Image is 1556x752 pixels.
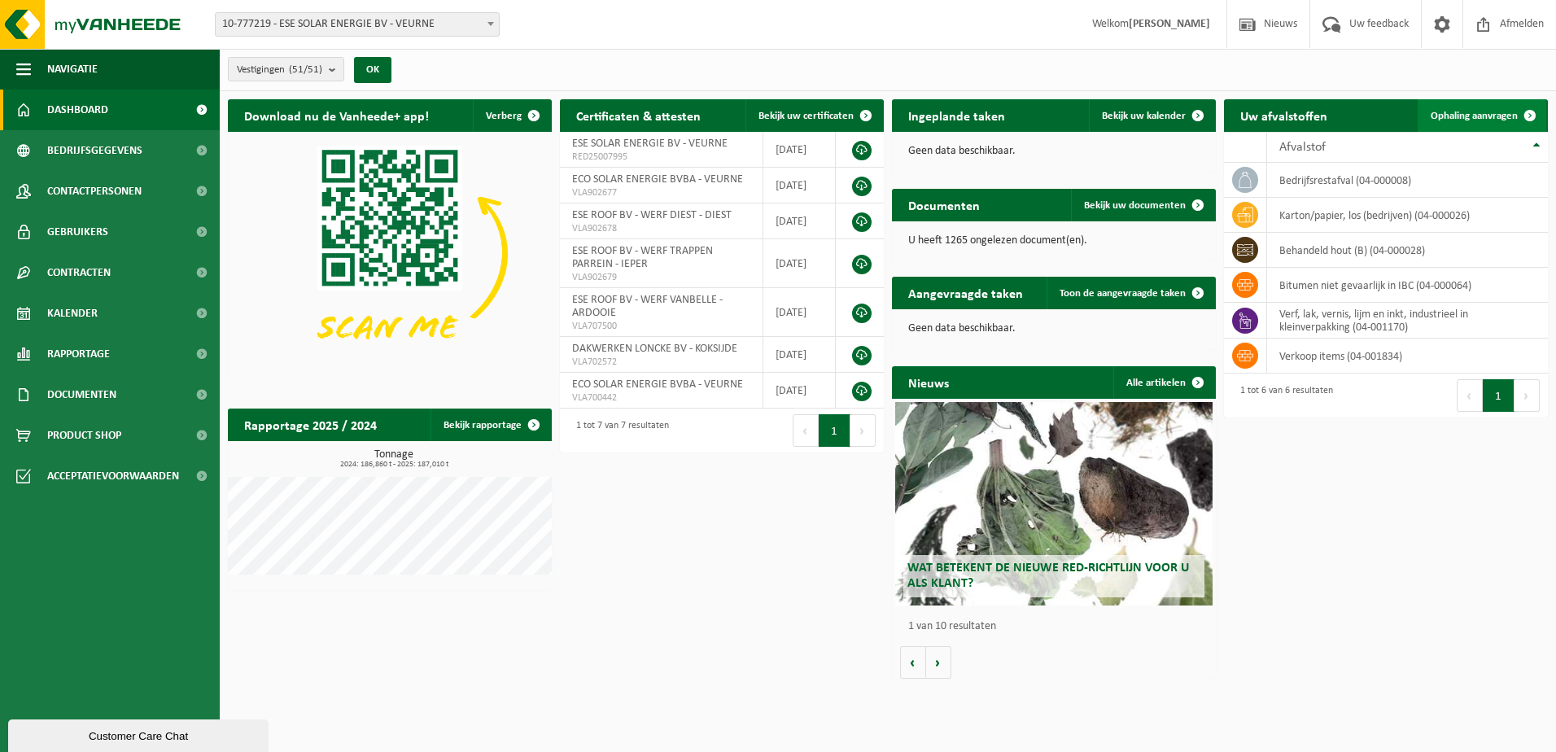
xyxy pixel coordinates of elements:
[1267,303,1548,339] td: verf, lak, vernis, lijm en inkt, industrieel in kleinverpakking (04-001170)
[908,323,1200,334] p: Geen data beschikbaar.
[763,203,836,239] td: [DATE]
[572,186,750,199] span: VLA902677
[47,293,98,334] span: Kalender
[47,90,108,130] span: Dashboard
[8,716,272,752] iframe: chat widget
[47,171,142,212] span: Contactpersonen
[1457,379,1483,412] button: Previous
[568,413,669,448] div: 1 tot 7 van 7 resultaten
[572,378,743,391] span: ECO SOLAR ENERGIE BVBA - VEURNE
[793,414,819,447] button: Previous
[908,235,1200,247] p: U heeft 1265 ongelezen document(en).
[572,294,723,319] span: ESE ROOF BV - WERF VANBELLE - ARDOOIE
[850,414,876,447] button: Next
[745,99,882,132] a: Bekijk uw certificaten
[1232,378,1333,413] div: 1 tot 6 van 6 resultaten
[572,173,743,186] span: ECO SOLAR ENERGIE BVBA - VEURNE
[572,209,732,221] span: ESE ROOF BV - WERF DIEST - DIEST
[892,99,1021,131] h2: Ingeplande taken
[758,111,854,121] span: Bekijk uw certificaten
[1113,366,1214,399] a: Alle artikelen
[1267,233,1548,268] td: behandeld hout (B) (04-000028)
[763,168,836,203] td: [DATE]
[1431,111,1518,121] span: Ophaling aanvragen
[572,151,750,164] span: RED25007995
[572,271,750,284] span: VLA902679
[228,409,393,440] h2: Rapportage 2025 / 2024
[1047,277,1214,309] a: Toon de aangevraagde taken
[47,49,98,90] span: Navigatie
[47,212,108,252] span: Gebruikers
[1102,111,1186,121] span: Bekijk uw kalender
[1267,198,1548,233] td: karton/papier, los (bedrijven) (04-000026)
[1418,99,1546,132] a: Ophaling aanvragen
[473,99,550,132] button: Verberg
[237,58,322,82] span: Vestigingen
[236,449,552,469] h3: Tonnage
[908,146,1200,157] p: Geen data beschikbaar.
[1060,288,1186,299] span: Toon de aangevraagde taken
[1267,163,1548,198] td: bedrijfsrestafval (04-000008)
[907,562,1189,590] span: Wat betekent de nieuwe RED-richtlijn voor u als klant?
[895,402,1213,606] a: Wat betekent de nieuwe RED-richtlijn voor u als klant?
[560,99,717,131] h2: Certificaten & attesten
[1071,189,1214,221] a: Bekijk uw documenten
[763,239,836,288] td: [DATE]
[572,391,750,404] span: VLA700442
[572,320,750,333] span: VLA707500
[926,646,951,679] button: Volgende
[431,409,550,441] a: Bekijk rapportage
[47,334,110,374] span: Rapportage
[892,277,1039,308] h2: Aangevraagde taken
[228,57,344,81] button: Vestigingen(51/51)
[47,415,121,456] span: Product Shop
[1514,379,1540,412] button: Next
[1267,339,1548,374] td: verkoop items (04-001834)
[47,130,142,171] span: Bedrijfsgegevens
[572,222,750,235] span: VLA902678
[215,12,500,37] span: 10-777219 - ESE SOLAR ENERGIE BV - VEURNE
[892,366,965,398] h2: Nieuws
[1089,99,1214,132] a: Bekijk uw kalender
[1084,200,1186,211] span: Bekijk uw documenten
[572,245,713,270] span: ESE ROOF BV - WERF TRAPPEN PARREIN - IEPER
[47,374,116,415] span: Documenten
[354,57,391,83] button: OK
[763,337,836,373] td: [DATE]
[289,64,322,75] count: (51/51)
[572,356,750,369] span: VLA702572
[1279,141,1326,154] span: Afvalstof
[763,288,836,337] td: [DATE]
[763,373,836,409] td: [DATE]
[47,252,111,293] span: Contracten
[892,189,996,221] h2: Documenten
[819,414,850,447] button: 1
[47,456,179,496] span: Acceptatievoorwaarden
[572,138,728,150] span: ESE SOLAR ENERGIE BV - VEURNE
[900,646,926,679] button: Vorige
[228,99,445,131] h2: Download nu de Vanheede+ app!
[1267,268,1548,303] td: bitumen niet gevaarlijk in IBC (04-000064)
[1129,18,1210,30] strong: [PERSON_NAME]
[1483,379,1514,412] button: 1
[763,132,836,168] td: [DATE]
[228,132,552,375] img: Download de VHEPlus App
[236,461,552,469] span: 2024: 186,860 t - 2025: 187,010 t
[908,621,1208,632] p: 1 van 10 resultaten
[486,111,522,121] span: Verberg
[572,343,737,355] span: DAKWERKEN LONCKE BV - KOKSIJDE
[216,13,499,36] span: 10-777219 - ESE SOLAR ENERGIE BV - VEURNE
[1224,99,1344,131] h2: Uw afvalstoffen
